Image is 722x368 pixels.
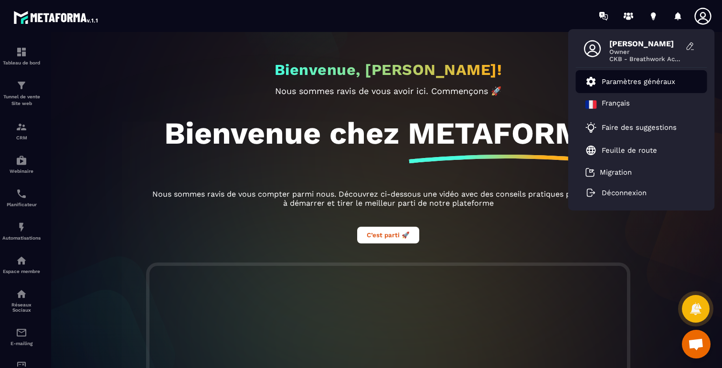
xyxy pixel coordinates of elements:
[2,269,41,274] p: Espace membre
[2,135,41,140] p: CRM
[2,248,41,281] a: automationsautomationsEspace membre
[609,48,681,55] span: Owner
[2,235,41,241] p: Automatisations
[16,221,27,233] img: automations
[2,114,41,147] a: formationformationCRM
[2,39,41,73] a: formationformationTableau de bord
[2,341,41,346] p: E-mailing
[13,9,99,26] img: logo
[602,189,647,197] p: Déconnexion
[585,76,675,87] a: Paramètres généraux
[609,55,681,63] span: CKB - Breathwork Académie
[16,188,27,200] img: scheduler
[2,168,41,174] p: Webinaire
[164,115,612,151] h1: Bienvenue chez METAFORMA!
[149,189,627,208] p: Nous sommes ravis de vous compter parmi nous. Découvrez ci-dessous une vidéo avec des conseils pr...
[275,61,502,79] h2: Bienvenue, [PERSON_NAME]!
[2,94,41,107] p: Tunnel de vente Site web
[357,230,419,239] a: C’est parti 🚀
[16,155,27,166] img: automations
[2,147,41,181] a: automationsautomationsWebinaire
[2,302,41,313] p: Réseaux Sociaux
[600,168,632,177] p: Migration
[2,181,41,214] a: schedulerschedulerPlanificateur
[357,227,419,243] button: C’est parti 🚀
[602,77,675,86] p: Paramètres généraux
[149,86,627,96] p: Nous sommes ravis de vous avoir ici. Commençons 🚀
[585,168,632,177] a: Migration
[682,330,711,358] div: Ouvrir le chat
[16,46,27,58] img: formation
[585,122,686,133] a: Faire des suggestions
[585,145,657,156] a: Feuille de route
[2,202,41,207] p: Planificateur
[609,39,681,48] span: [PERSON_NAME]
[602,99,630,110] p: Français
[2,320,41,353] a: emailemailE-mailing
[602,146,657,155] p: Feuille de route
[16,121,27,133] img: formation
[16,80,27,91] img: formation
[2,73,41,114] a: formationformationTunnel de vente Site web
[16,327,27,338] img: email
[2,214,41,248] a: automationsautomationsAutomatisations
[2,281,41,320] a: social-networksocial-networkRéseaux Sociaux
[16,255,27,266] img: automations
[2,60,41,65] p: Tableau de bord
[16,288,27,300] img: social-network
[602,123,677,132] p: Faire des suggestions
